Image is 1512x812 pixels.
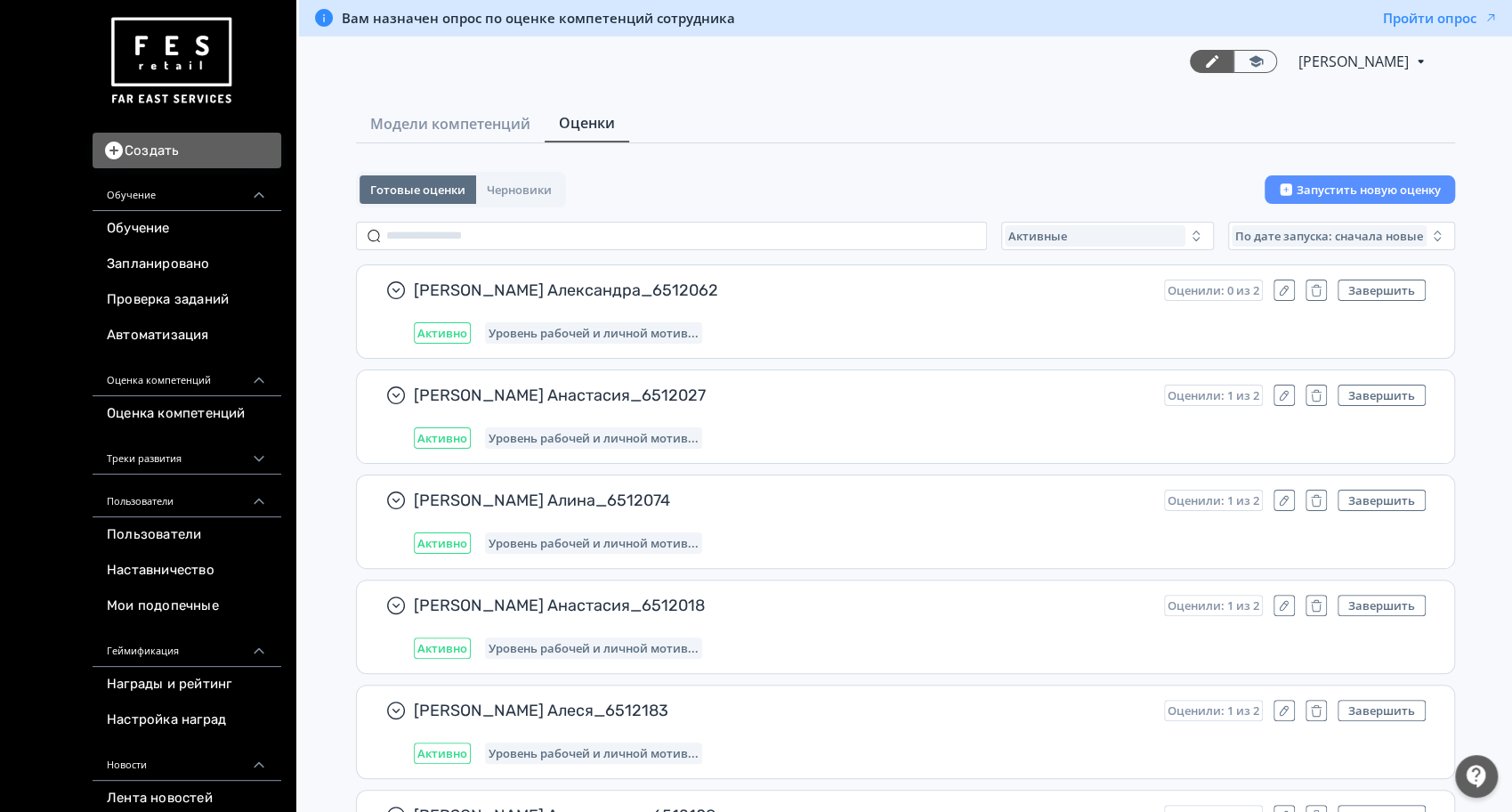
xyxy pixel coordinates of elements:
span: Активно [417,746,467,760]
span: Вам назначен опрос по оценке компетенций сотрудника [342,9,735,27]
button: Создать [93,133,281,168]
a: Мои подопечные [93,589,281,624]
span: [PERSON_NAME] Александра_6512062 [414,280,1150,301]
a: Автоматизация [93,318,281,353]
a: Запланировано [93,247,281,282]
span: Уровень рабочей и личной мотивации [489,326,699,340]
button: Готовые оценки [360,175,476,204]
span: Оценки [559,112,615,134]
span: Черновики [487,183,552,197]
span: Активно [417,641,467,655]
button: Завершить [1338,595,1426,616]
button: Завершить [1338,490,1426,511]
span: Уровень рабочей и личной мотивации [489,431,699,445]
span: Уровень рабочей и личной мотивации [489,746,699,760]
button: Завершить [1338,280,1426,301]
span: Оценили: 1 из 2 [1168,493,1259,507]
img: https://files.teachbase.ru/system/account/57463/logo/medium-936fc5084dd2c598f50a98b9cbe0469a.png [107,11,235,111]
span: [PERSON_NAME] Анастасия_6512018 [414,595,1150,616]
button: Запустить новую оценку [1265,175,1455,204]
button: Пройти опрос [1383,9,1498,27]
div: Геймификация [93,624,281,667]
button: Черновики [476,175,562,204]
div: Пользователи [93,475,281,517]
span: Уровень рабочей и личной мотивации [489,641,699,655]
button: Завершить [1338,385,1426,406]
button: Активные [1001,222,1214,250]
a: Оценка компетенций [93,396,281,432]
span: Готовые оценки [370,183,465,197]
a: Проверка заданий [93,282,281,318]
span: Активно [417,326,467,340]
span: Оценили: 1 из 2 [1168,388,1259,402]
a: Переключиться в режим ученика [1233,50,1277,73]
a: Пользователи [93,517,281,553]
span: Уровень рабочей и личной мотивации [489,536,699,550]
span: Оценили: 1 из 2 [1168,703,1259,718]
span: Активные [1008,229,1067,243]
span: [PERSON_NAME] Алеся_6512183 [414,700,1150,721]
span: [PERSON_NAME] Анастасия_6512027 [414,385,1150,406]
div: Обучение [93,168,281,211]
button: Завершить [1338,700,1426,721]
a: Наставничество [93,553,281,589]
span: Активно [417,431,467,445]
div: Треки развития [93,432,281,475]
a: Награды и рейтинг [93,667,281,702]
button: По дате запуска: сначала новые [1228,222,1455,250]
div: Новости [93,738,281,781]
span: Оценили: 0 из 2 [1168,283,1259,297]
span: Модели компетенций [370,113,530,134]
span: По дате запуска: сначала новые [1235,229,1423,243]
span: Светлана Илюхина [1298,51,1411,72]
div: Оценка компетенций [93,353,281,396]
a: Обучение [93,211,281,247]
a: Настройка наград [93,702,281,738]
span: Оценили: 1 из 2 [1168,598,1259,613]
span: [PERSON_NAME] Алина_6512074 [414,490,1150,511]
span: Активно [417,536,467,550]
